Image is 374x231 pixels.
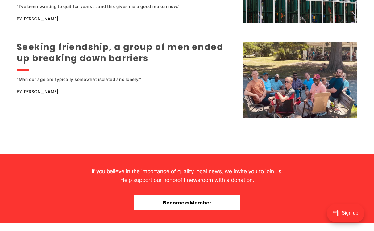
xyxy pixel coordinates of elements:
a: [PERSON_NAME] [22,89,59,95]
a: Seeking friendship, a group of men ended up breaking down barriers [17,41,223,64]
div: By [17,15,235,23]
button: Become a Member [134,195,240,210]
iframe: portal-trigger [322,201,374,231]
a: [PERSON_NAME] [22,16,59,22]
div: "Men our age are typically somewhat isolated and lonely." [17,76,217,83]
div: By [17,88,235,95]
img: Seeking friendship, a group of men ended up breaking down barriers [243,42,357,118]
div: “I’ve been wanting to quit for years … and this gives me a good reason now.” [17,3,217,10]
div: If you believe in the importance of quality local news, we invite you to join us. Help support ou... [87,167,287,184]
